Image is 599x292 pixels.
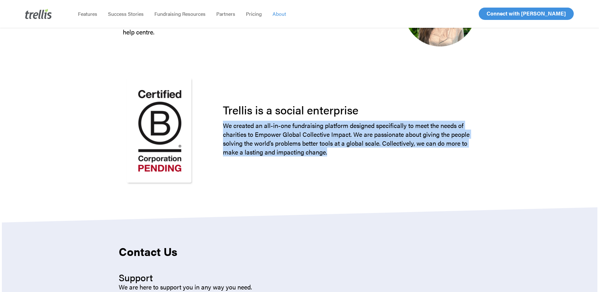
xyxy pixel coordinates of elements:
a: Pricing [241,11,267,17]
a: Fundraising Resources [149,11,211,17]
img: Trellis [25,9,52,19]
span: Pricing [246,10,262,17]
a: Connect with [PERSON_NAME] [479,8,574,20]
a: Partners [211,11,241,17]
img: B Corporation Pending Icon [123,75,195,186]
a: Features [73,11,103,17]
span: Features [78,10,97,17]
strong: Contact Us [119,243,177,259]
h2: Trellis is a social enterprise [223,104,476,116]
p: We are here to support you in any way you need. [119,283,480,291]
span: Partners [216,10,235,17]
h3: Support [119,272,480,283]
span: Fundraising Resources [154,10,206,17]
a: Success Stories [103,11,149,17]
span: Success Stories [108,10,144,17]
span: About [273,10,286,17]
a: About [267,11,291,17]
p: We created an all-in-one fundraising platform designed specifically to meet the needs of charitie... [223,121,476,156]
span: Connect with [PERSON_NAME] [487,9,566,17]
